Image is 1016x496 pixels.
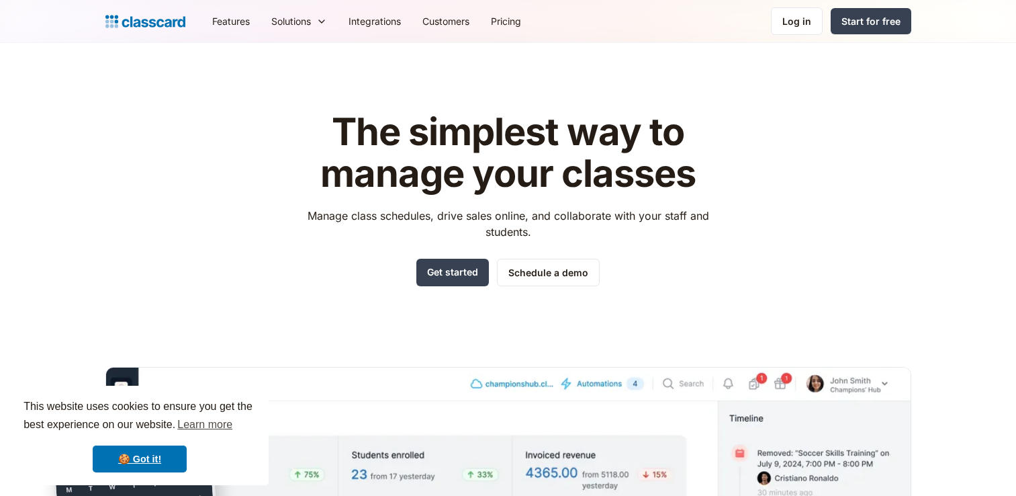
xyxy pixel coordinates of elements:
[295,112,721,194] h1: The simplest way to manage your classes
[105,12,185,31] a: home
[93,446,187,472] a: dismiss cookie message
[497,259,600,286] a: Schedule a demo
[295,208,721,240] p: Manage class schedules, drive sales online, and collaborate with your staff and students.
[271,14,311,28] div: Solutions
[480,6,532,36] a: Pricing
[175,415,234,435] a: learn more about cookies
[11,386,269,485] div: cookieconsent
[841,14,900,28] div: Start for free
[201,6,261,36] a: Features
[771,7,823,35] a: Log in
[24,399,256,435] span: This website uses cookies to ensure you get the best experience on our website.
[261,6,338,36] div: Solutions
[416,259,489,286] a: Get started
[782,14,811,28] div: Log in
[831,8,911,34] a: Start for free
[338,6,412,36] a: Integrations
[412,6,480,36] a: Customers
